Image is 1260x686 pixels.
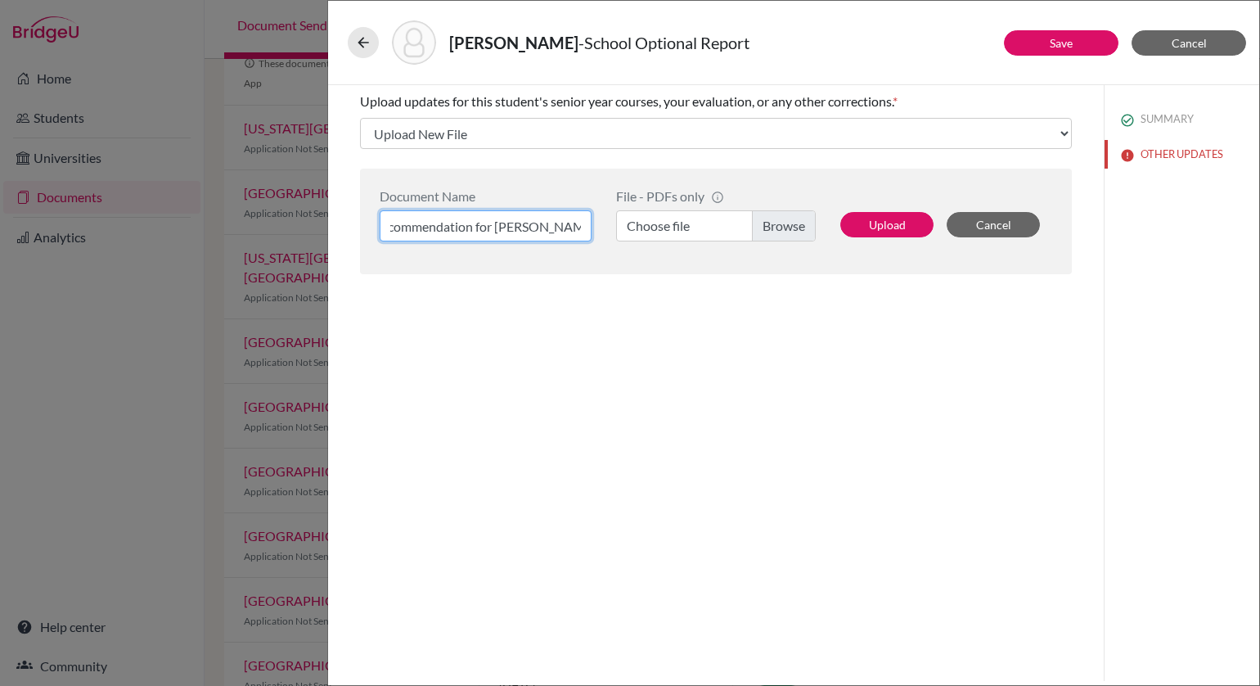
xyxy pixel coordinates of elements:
[1105,105,1259,133] button: SUMMARY
[380,188,592,204] div: Document Name
[840,212,934,237] button: Upload
[1105,140,1259,169] button: OTHER UPDATES
[578,33,749,52] span: - School Optional Report
[360,93,893,109] span: Upload updates for this student's senior year courses, your evaluation, or any other corrections.
[1121,149,1134,162] img: error-544570611efd0a2d1de9.svg
[616,210,816,241] label: Choose file
[1121,114,1134,127] img: check_circle_outline-e4d4ac0f8e9136db5ab2.svg
[947,212,1040,237] button: Cancel
[616,188,816,204] div: File - PDFs only
[711,191,724,204] span: info
[449,33,578,52] strong: [PERSON_NAME]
